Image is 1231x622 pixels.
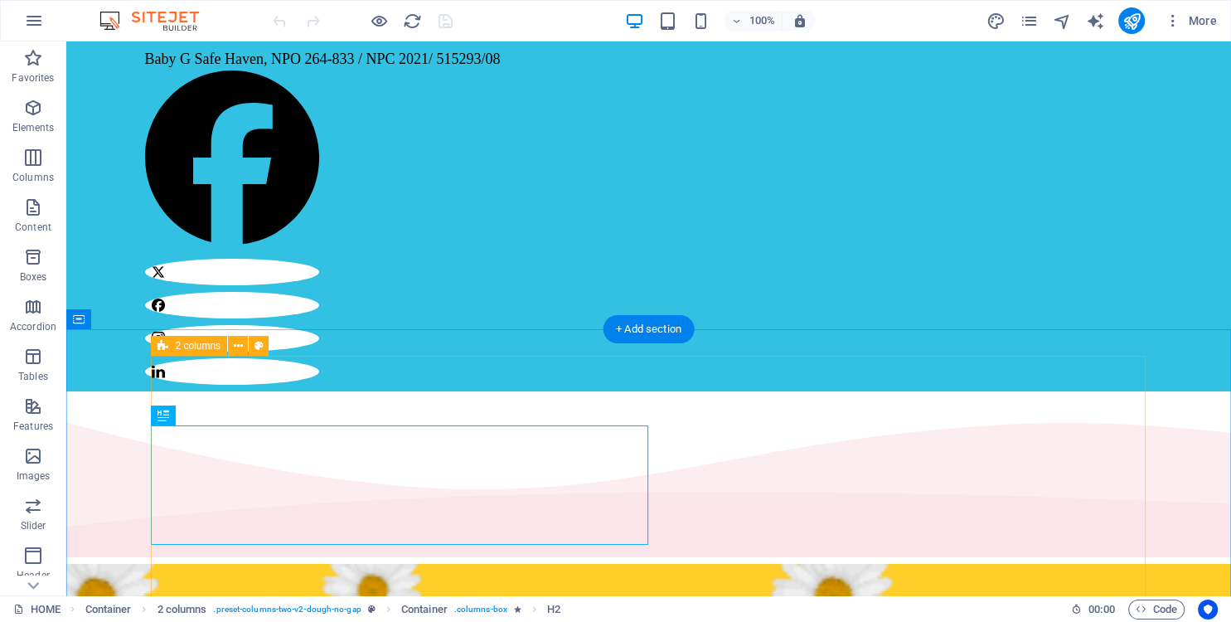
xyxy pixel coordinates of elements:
p: Elements [12,121,55,134]
span: Click to select. Double-click to edit [401,600,448,620]
i: AI Writer [1085,12,1104,31]
i: This element is a customizable preset [368,605,376,614]
button: Click here to leave preview mode and continue editing [369,11,389,31]
button: More [1158,7,1224,34]
button: publish [1118,7,1145,34]
button: 100% [724,11,783,31]
h6: Session time [1071,600,1115,620]
i: Design (Ctrl+Alt+Y) [986,12,1005,31]
span: Click to select. Double-click to edit [547,600,560,620]
span: 00 00 [1088,600,1114,620]
nav: breadcrumb [85,600,561,620]
p: Favorites [12,71,54,85]
p: Features [13,420,53,433]
p: Images [17,469,51,483]
button: navigator [1052,11,1072,31]
p: Content [15,221,51,234]
p: Tables [18,370,48,383]
span: More [1165,12,1217,29]
span: Code [1136,600,1177,620]
i: On resize automatically adjust zoom level to fit chosen device. [792,13,807,28]
i: Element contains an animation [514,605,521,614]
i: Publish [1122,12,1141,31]
button: design [986,11,1006,31]
span: 2 columns [175,341,221,351]
i: Navigator [1052,12,1071,31]
h6: 100% [749,11,775,31]
i: Reload page [403,12,422,31]
span: : [1100,603,1103,615]
p: Accordion [10,320,56,333]
p: Header [17,569,50,582]
span: Click to select. Double-click to edit [85,600,132,620]
button: Code [1128,600,1185,620]
img: Editor Logo [95,11,220,31]
button: reload [402,11,422,31]
p: Boxes [20,270,47,284]
button: text_generator [1085,11,1105,31]
span: Click to select. Double-click to edit [158,600,207,620]
div: + Add section [603,315,695,343]
p: Columns [12,171,54,184]
span: . columns-box [454,600,507,620]
button: Usercentrics [1198,600,1218,620]
a: Click to cancel selection. Double-click to open Pages [13,600,61,620]
i: Pages (Ctrl+Alt+S) [1019,12,1038,31]
button: pages [1019,11,1039,31]
span: . preset-columns-two-v2-dough-no-gap [213,600,361,620]
p: Slider [21,519,46,532]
